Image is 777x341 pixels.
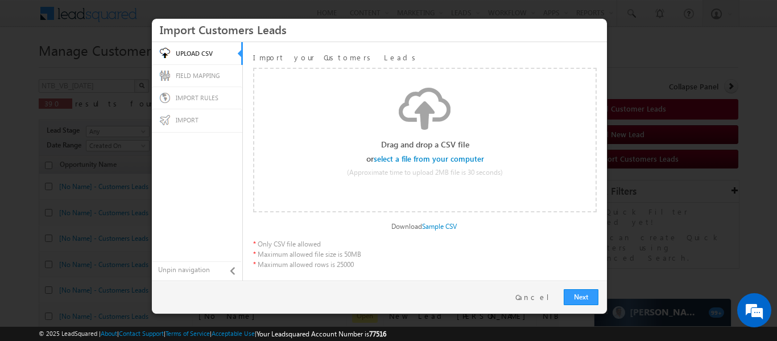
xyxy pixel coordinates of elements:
div: Chat with us now [59,60,191,75]
p: Maximum allowed file size is 50MB [253,249,361,260]
a: UPLOAD CSV [152,42,241,65]
a: Terms of Service [166,330,210,337]
a: IMPORT RULES [152,87,242,109]
a: Sample CSV [422,222,457,231]
span: FIELD MAPPING [176,72,220,79]
span: Your Leadsquared Account Number is [257,330,386,338]
p: Maximum allowed rows is 25000 [253,260,361,270]
a: IMPORT [152,109,242,132]
h3: Import Customers Leads [160,19,599,39]
a: Acceptable Use [212,330,255,337]
span: 77516 [369,330,386,338]
span: UPLOAD CSV [176,50,213,57]
a: Next [564,289,598,305]
div: Minimize live chat window [187,6,214,33]
em: Start Chat [155,263,206,278]
textarea: Type your message and hit 'Enter' [15,105,208,253]
a: FIELD MAPPING [152,64,242,87]
p: Only CSV file allowed [253,239,361,249]
span: IMPORT RULES [176,94,218,101]
span: © 2025 LeadSquared | | | | | [39,328,386,339]
a: Cancel [515,292,558,302]
img: d_60004797649_company_0_60004797649 [19,60,48,75]
a: Contact Support [119,330,164,337]
span: Download [381,221,466,232]
span: IMPORT [176,116,199,124]
a: About [101,330,117,337]
span: Unpin navigation [158,265,227,275]
p: Import your Customers Leads [253,52,597,63]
